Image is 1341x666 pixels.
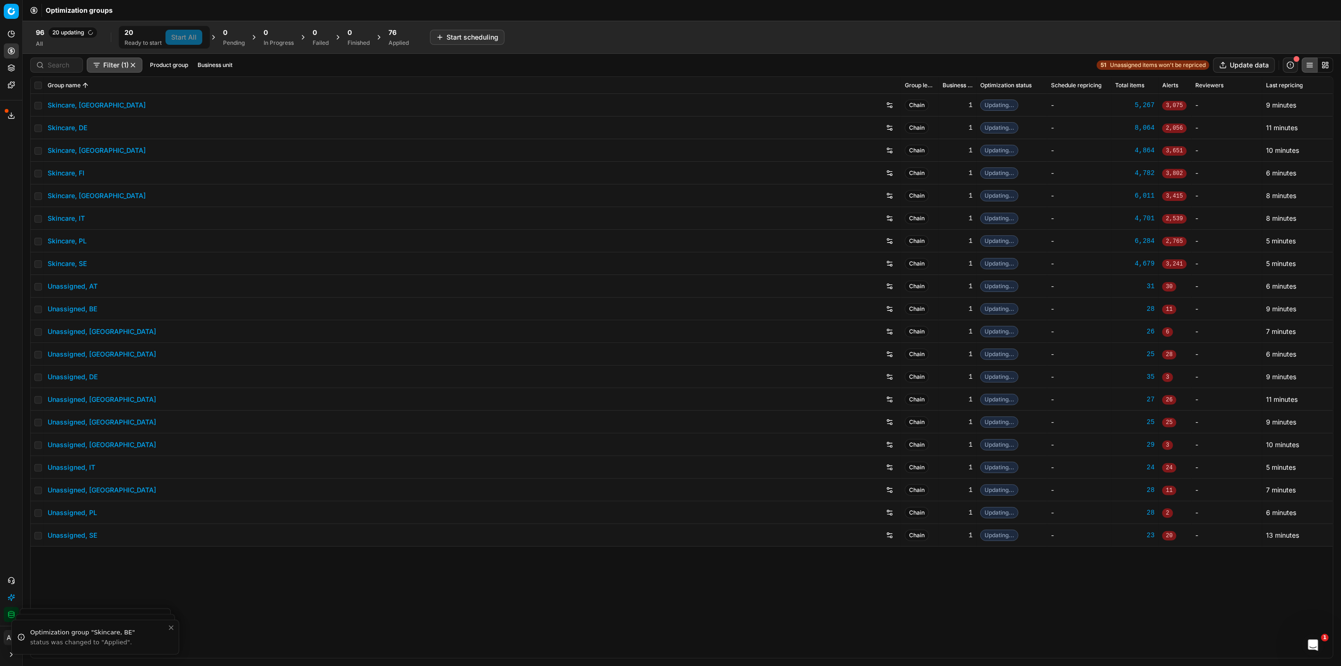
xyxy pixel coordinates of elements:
span: 9 minutes [1266,305,1296,313]
a: 8,064 [1115,123,1155,133]
button: Sorted by Group name ascending [81,81,90,90]
td: - [1047,207,1111,230]
a: Unassigned, [GEOGRAPHIC_DATA] [48,440,156,450]
span: 26 [1162,395,1176,405]
a: Unassigned, [GEOGRAPHIC_DATA] [48,485,156,495]
span: Chain [905,462,929,473]
button: Start All [166,30,202,45]
div: 24 [1115,463,1155,472]
span: Updating... [980,213,1018,224]
span: Chain [905,122,929,133]
a: Skincare, PL [48,236,87,246]
span: Total items [1115,82,1144,89]
span: 3,802 [1162,169,1187,178]
span: 2 [1162,508,1173,518]
span: 5 minutes [1266,259,1296,267]
a: 29 [1115,440,1155,450]
a: 6,284 [1115,236,1155,246]
span: Chain [905,349,929,360]
span: 8 minutes [1266,191,1296,200]
span: Chain [905,235,929,247]
td: - [1047,366,1111,388]
nav: breadcrumb [46,6,113,15]
button: Business unit [194,59,236,71]
span: 11 [1162,486,1176,495]
td: - [1047,501,1111,524]
td: - [1192,524,1262,547]
span: Chain [905,303,929,315]
span: Group name [48,82,81,89]
span: Updating... [980,484,1018,496]
a: 35 [1115,372,1155,382]
span: Chain [905,100,929,111]
span: Updating... [980,394,1018,405]
a: 26 [1115,327,1155,336]
button: Update data [1213,58,1275,73]
span: 7 minutes [1266,327,1296,335]
span: Updating... [980,507,1018,518]
span: Updating... [980,303,1018,315]
span: Updating... [980,190,1018,201]
a: 25 [1115,417,1155,427]
div: 1 [943,372,973,382]
a: Unassigned, AT [48,282,98,291]
div: 1 [943,327,973,336]
span: 10 minutes [1266,146,1299,154]
span: 3,241 [1162,259,1187,269]
td: - [1047,388,1111,411]
span: 11 minutes [1266,395,1298,403]
span: 7 minutes [1266,486,1296,494]
span: 9 minutes [1266,418,1296,426]
td: - [1047,479,1111,501]
span: Chain [905,326,929,337]
span: Updating... [980,416,1018,428]
td: - [1047,298,1111,320]
span: 5 minutes [1266,463,1296,471]
td: - [1192,298,1262,320]
span: 20 updating [48,27,98,38]
div: 4,679 [1115,259,1155,268]
div: 1 [943,485,973,495]
span: 28 [1162,350,1176,359]
span: 0 [313,28,317,37]
td: - [1047,343,1111,366]
div: 1 [943,100,973,110]
span: Chain [905,507,929,518]
span: 11 [1162,305,1176,314]
a: 27 [1115,395,1155,404]
span: Updating... [980,235,1018,247]
span: 9 minutes [1266,101,1296,109]
span: Updating... [980,100,1018,111]
div: 1 [943,417,973,427]
div: 28 [1115,304,1155,314]
td: - [1047,456,1111,479]
a: 23 [1115,531,1155,540]
div: In Progress [264,39,294,47]
span: 6 minutes [1266,282,1296,290]
td: - [1047,524,1111,547]
span: Alerts [1162,82,1178,89]
span: 3,651 [1162,146,1187,156]
span: 6 minutes [1266,169,1296,177]
td: - [1047,275,1111,298]
span: 3 [1162,441,1173,450]
div: 1 [943,191,973,200]
span: Business unit [943,82,973,89]
div: 1 [943,123,973,133]
span: 2,539 [1162,214,1187,224]
div: Ready to start [124,39,162,47]
div: 1 [943,508,973,517]
div: 31 [1115,282,1155,291]
div: Pending [223,39,245,47]
div: status was changed to "Applied". [30,638,167,647]
a: 28 [1115,508,1155,517]
td: - [1192,207,1262,230]
td: - [1192,366,1262,388]
div: 1 [943,146,973,155]
td: - [1192,411,1262,433]
span: Chain [905,167,929,179]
